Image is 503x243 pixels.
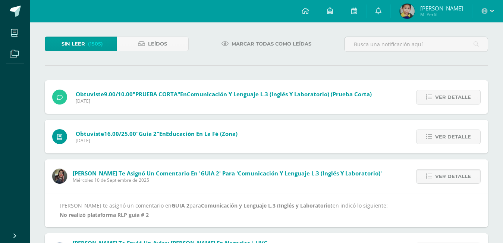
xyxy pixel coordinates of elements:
span: Miércoles 10 de Septiembre de 2025 [73,177,382,183]
b: Comunicación y Lenguaje L.3 (Inglés y Laboratorio) [201,202,333,209]
span: 16.00/25.00 [104,130,136,137]
span: Ver detalle [435,169,471,183]
a: Sin leer(1505) [45,37,117,51]
span: Marcar todas como leídas [232,37,311,51]
a: Leídos [117,37,189,51]
span: Educación en la Fé (Zona) [166,130,238,137]
span: Sin leer [62,37,85,51]
span: [PERSON_NAME] [420,4,463,12]
span: Mi Perfil [420,11,463,18]
div: [PERSON_NAME] te asignó un comentario en para en indicó lo siguiente: [60,201,473,219]
span: [PERSON_NAME] te asignó un comentario en 'GUIA 2' para 'Comunicación y Lenguaje L.3 (Inglés y Lab... [73,169,382,177]
span: [DATE] [76,98,372,104]
img: 5486c5ccd2ebda33be400bb8aec7f81f.png [400,4,415,19]
b: No realizó plataforma RLP guía # 2 [60,211,149,218]
span: Ver detalle [435,130,471,144]
span: [DATE] [76,137,238,144]
span: Leídos [148,37,167,51]
span: "PRUEBA CORTA" [133,90,180,98]
input: Busca una notificación aquí [345,37,488,52]
span: "guia 2" [136,130,159,137]
a: Marcar todas como leídas [212,37,321,51]
span: Obtuviste en [76,130,238,137]
img: f727c7009b8e908c37d274233f9e6ae1.png [52,169,67,184]
span: Obtuviste en [76,90,372,98]
span: (1505) [88,37,103,51]
b: GUIA 2 [172,202,189,209]
span: Comunicación y Lenguaje L.3 (Inglés y Laboratorio) (Prueba Corta) [187,90,372,98]
span: Ver detalle [435,90,471,104]
span: 9.00/10.00 [104,90,133,98]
